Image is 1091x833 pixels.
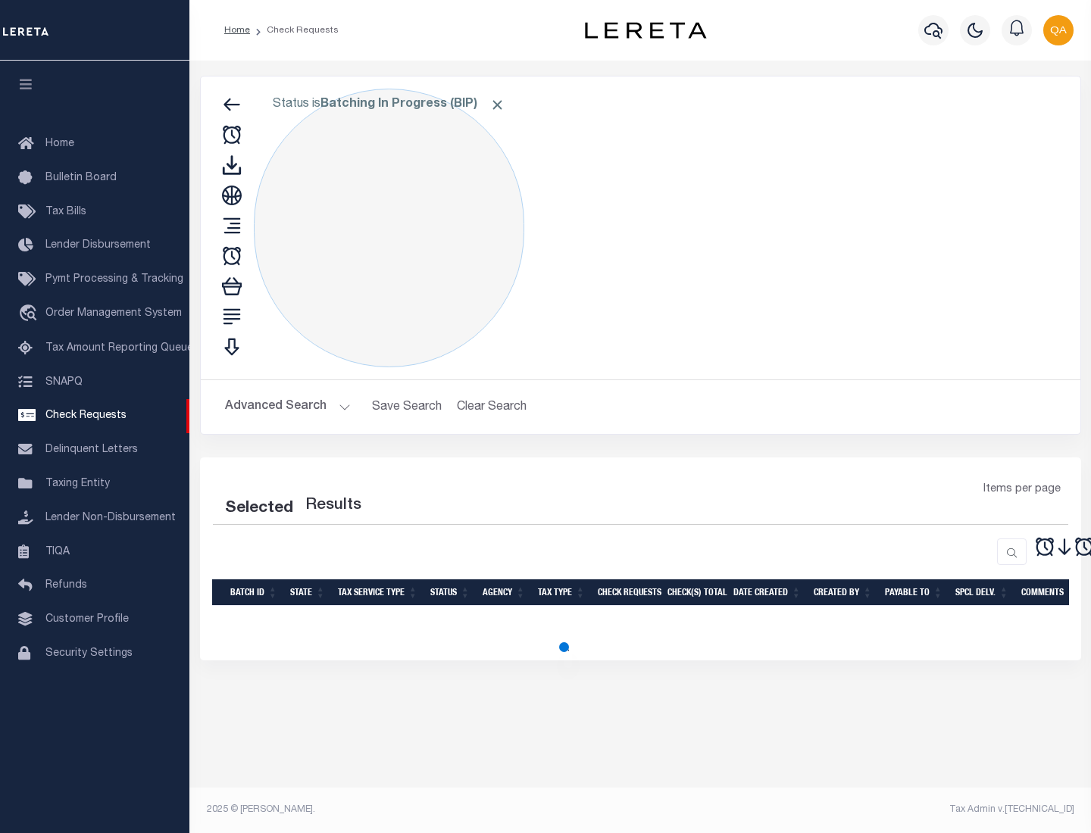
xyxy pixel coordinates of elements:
[225,497,293,521] div: Selected
[45,274,183,285] span: Pymt Processing & Tracking
[45,173,117,183] span: Bulletin Board
[195,803,641,816] div: 2025 © [PERSON_NAME].
[652,803,1074,816] div: Tax Admin v.[TECHNICAL_ID]
[983,482,1061,498] span: Items per page
[224,26,250,35] a: Home
[45,513,176,523] span: Lender Non-Disbursement
[45,308,182,319] span: Order Management System
[284,579,332,606] th: State
[332,579,424,606] th: Tax Service Type
[45,207,86,217] span: Tax Bills
[224,579,284,606] th: Batch Id
[477,579,532,606] th: Agency
[45,376,83,387] span: SNAPQ
[45,343,193,354] span: Tax Amount Reporting Queue
[1043,15,1074,45] img: svg+xml;base64,PHN2ZyB4bWxucz0iaHR0cDovL3d3dy53My5vcmcvMjAwMC9zdmciIHBvaW50ZXItZXZlbnRzPSJub25lIi...
[225,392,351,422] button: Advanced Search
[532,579,592,606] th: Tax Type
[320,98,505,111] b: Batching In Progress (BIP)
[45,410,127,421] span: Check Requests
[254,89,524,367] div: Click to Edit
[45,614,129,625] span: Customer Profile
[592,579,661,606] th: Check Requests
[489,97,505,113] span: Click to Remove
[45,139,74,149] span: Home
[879,579,949,606] th: Payable To
[363,392,451,422] button: Save Search
[45,479,110,489] span: Taxing Entity
[424,579,477,606] th: Status
[45,240,151,251] span: Lender Disbursement
[45,445,138,455] span: Delinquent Letters
[808,579,879,606] th: Created By
[585,22,706,39] img: logo-dark.svg
[250,23,339,37] li: Check Requests
[45,580,87,591] span: Refunds
[1015,579,1083,606] th: Comments
[727,579,808,606] th: Date Created
[45,546,70,557] span: TIQA
[305,494,361,518] label: Results
[451,392,533,422] button: Clear Search
[949,579,1015,606] th: Spcl Delv.
[45,648,133,659] span: Security Settings
[18,304,42,324] i: travel_explore
[661,579,727,606] th: Check(s) Total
